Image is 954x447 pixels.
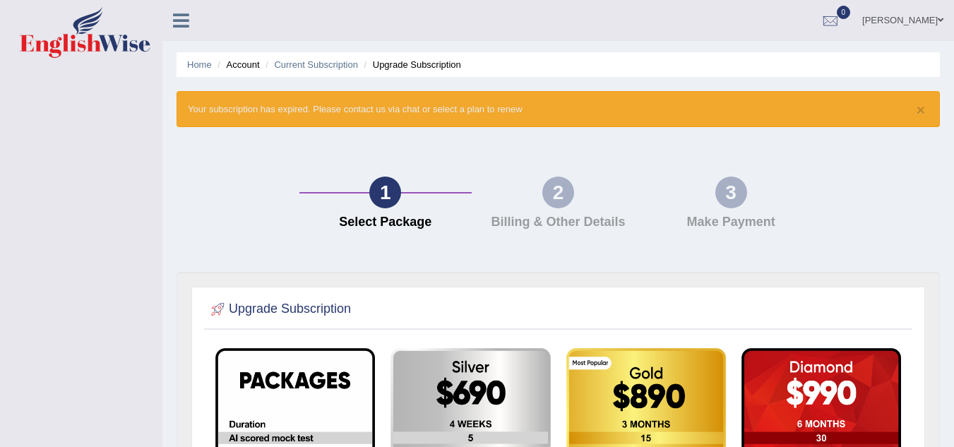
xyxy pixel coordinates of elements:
a: Home [187,59,212,70]
div: 2 [542,177,574,208]
li: Upgrade Subscription [361,58,461,71]
li: Account [214,58,259,71]
h4: Select Package [306,215,465,230]
div: 3 [715,177,747,208]
span: 0 [837,6,851,19]
div: 1 [369,177,401,208]
a: Current Subscription [274,59,358,70]
div: Your subscription has expired. Please contact us via chat or select a plan to renew [177,91,940,127]
h2: Upgrade Subscription [208,299,351,320]
button: × [917,102,925,117]
h4: Billing & Other Details [479,215,638,230]
h4: Make Payment [652,215,811,230]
